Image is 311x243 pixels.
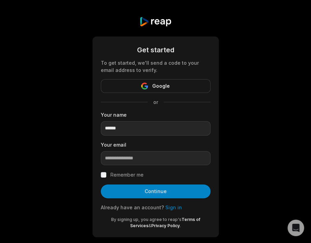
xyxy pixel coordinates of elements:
[139,17,172,27] img: reap
[152,82,170,90] span: Google
[101,45,211,55] div: Get started
[101,204,164,210] span: Already have an account?
[101,184,211,198] button: Continue
[101,111,211,118] label: Your name
[151,223,180,228] a: Privacy Policy
[148,223,151,228] span: &
[111,217,182,222] span: By signing up, you agree to reap's
[148,98,164,106] span: or
[288,220,304,236] div: Open Intercom Messenger
[101,59,211,74] div: To get started, we'll send a code to your email address to verify.
[165,204,182,210] a: Sign in
[130,217,200,228] a: Terms of Services
[180,223,181,228] span: .
[101,141,211,148] label: Your email
[101,79,211,93] button: Google
[110,171,144,179] label: Remember me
